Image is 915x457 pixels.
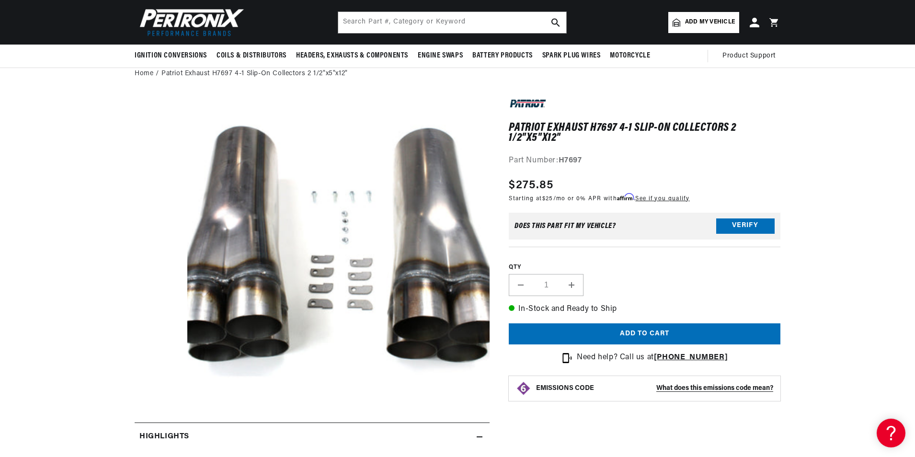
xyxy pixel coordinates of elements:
summary: Headers, Exhausts & Components [291,45,413,67]
button: Add to cart [509,323,780,345]
span: Motorcycle [610,51,650,61]
div: Does This part fit My vehicle? [515,222,616,230]
span: Product Support [722,51,776,61]
a: Add my vehicle [668,12,739,33]
h1: Patriot Exhaust H7697 4-1 Slip-On Collectors 2 1/2"x5"x12" [509,123,780,143]
button: EMISSIONS CODEWhat does this emissions code mean? [536,384,773,393]
img: Pertronix [135,6,245,39]
span: Spark Plug Wires [542,51,601,61]
summary: Battery Products [468,45,538,67]
span: $25 [542,196,553,202]
img: Emissions code [516,381,531,396]
span: Coils & Distributors [217,51,286,61]
p: Need help? Call us at [577,352,728,364]
span: Engine Swaps [418,51,463,61]
media-gallery: Gallery Viewer [135,96,490,403]
button: Verify [716,218,775,234]
strong: H7697 [559,157,582,164]
a: Home [135,69,153,79]
p: In-Stock and Ready to Ship [509,303,780,316]
label: QTY [509,263,780,272]
span: Headers, Exhausts & Components [296,51,408,61]
summary: Spark Plug Wires [538,45,606,67]
p: Starting at /mo or 0% APR with . [509,194,689,203]
summary: Product Support [722,45,780,68]
span: Battery Products [472,51,533,61]
div: Part Number: [509,155,780,167]
strong: EMISSIONS CODE [536,385,594,392]
summary: Coils & Distributors [212,45,291,67]
span: Ignition Conversions [135,51,207,61]
span: $275.85 [509,177,553,194]
span: Add my vehicle [685,18,735,27]
span: Affirm [617,194,634,201]
summary: Motorcycle [605,45,655,67]
strong: What does this emissions code mean? [656,385,773,392]
a: Patriot Exhaust H7697 4-1 Slip-On Collectors 2 1/2"x5"x12" [161,69,348,79]
summary: Highlights [135,423,490,451]
nav: breadcrumbs [135,69,780,79]
summary: Engine Swaps [413,45,468,67]
a: See if you qualify - Learn more about Affirm Financing (opens in modal) [635,196,689,202]
button: search button [545,12,566,33]
h2: Highlights [139,431,189,443]
summary: Ignition Conversions [135,45,212,67]
a: [PHONE_NUMBER] [654,354,728,361]
input: Search Part #, Category or Keyword [338,12,566,33]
